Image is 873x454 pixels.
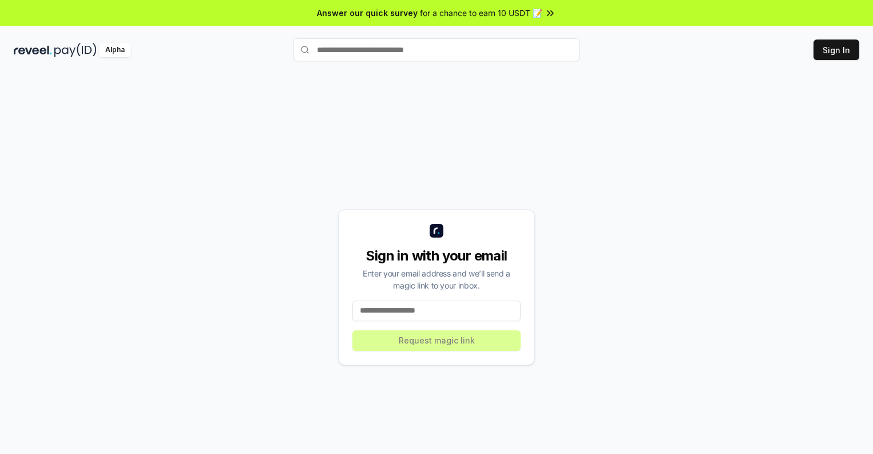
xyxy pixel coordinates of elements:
[352,247,521,265] div: Sign in with your email
[317,7,418,19] span: Answer our quick survey
[54,43,97,57] img: pay_id
[430,224,443,238] img: logo_small
[352,267,521,291] div: Enter your email address and we’ll send a magic link to your inbox.
[99,43,131,57] div: Alpha
[14,43,52,57] img: reveel_dark
[420,7,542,19] span: for a chance to earn 10 USDT 📝
[814,40,859,60] button: Sign In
